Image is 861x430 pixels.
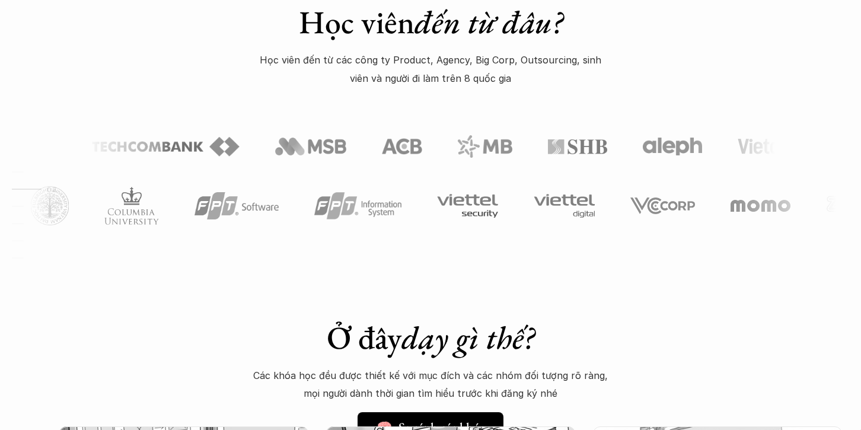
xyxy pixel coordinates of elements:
h1: Học viên [223,3,638,42]
em: đến từ đâu? [414,1,563,43]
p: Học viên đến từ các công ty Product, Agency, Big Corp, Outsourcing, sinh viên và người đi làm trê... [253,51,608,87]
a: 02 [12,182,68,196]
strong: 02 [47,185,56,193]
p: Các khóa học đều được thiết kế với mục đích và các nhóm đối tượng rõ ràng, mọi người dành thời gi... [253,367,608,403]
em: dạy gì thế? [401,317,534,358]
h1: Ở đây [223,318,638,357]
